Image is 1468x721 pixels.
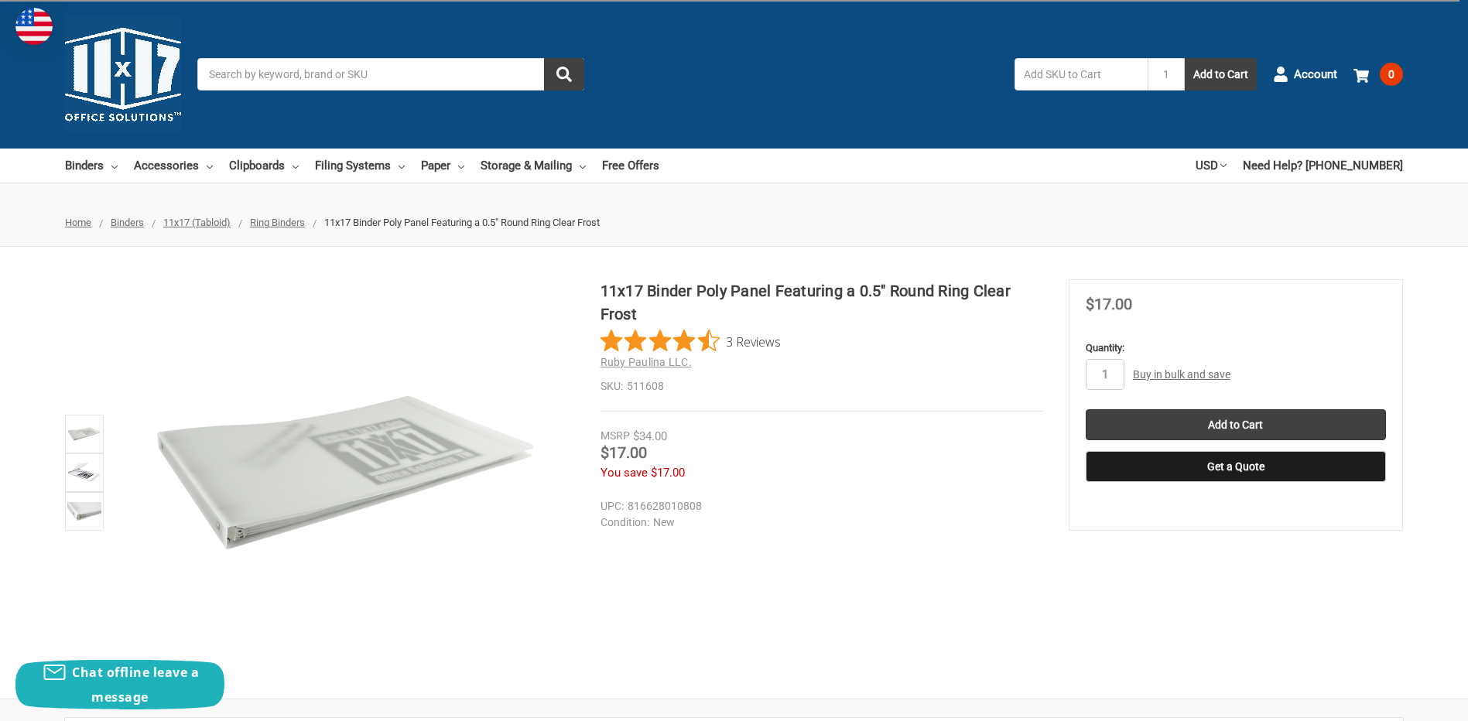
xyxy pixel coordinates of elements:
a: Buy in bulk and save [1133,368,1230,381]
h1: 11x17 Binder Poly Panel Featuring a 0.5" Round Ring Clear Frost [601,279,1043,326]
dd: New [601,514,1036,531]
a: 0 [1353,54,1403,94]
a: Account [1273,54,1337,94]
dd: 816628010808 [601,498,1036,514]
img: 11x17 Binder Poly Panel Featuring a 0.5" Round Ring Clear Frost [152,279,539,666]
button: Chat offline leave a message [15,660,224,709]
a: Binders [111,217,144,228]
span: $17.00 [1086,295,1132,313]
a: Free Offers [602,149,659,183]
span: You save [601,466,648,480]
a: Need Help? [PHONE_NUMBER] [1243,149,1403,183]
input: Search by keyword, brand or SKU [197,58,584,91]
label: Quantity: [1086,340,1386,356]
a: Paper [421,149,464,183]
span: Account [1294,66,1337,84]
a: Home [65,217,91,228]
img: 11x17 Binder Poly Panel Featuring a 0.5" Round Ring Clear Frost [67,494,101,528]
a: Ring Binders [250,217,305,228]
a: USD [1196,149,1227,183]
a: Accessories [134,149,213,183]
input: Add to Cart [1086,409,1386,440]
dt: Condition: [601,514,649,531]
span: 0 [1380,63,1403,86]
button: Get a Quote [1086,451,1386,482]
img: 11x17 Binder Poly Panel Featuring a 0.5" Round Ring Clear Frost [67,417,101,451]
span: Chat offline leave a message [72,664,199,706]
div: MSRP [601,428,630,444]
img: 11x17 Binder Poly Panel Featuring a 0.5" Round Ring Clear Frost [67,456,101,490]
dd: 511608 [601,378,1043,395]
img: 11x17.com [65,16,181,132]
a: Storage & Mailing [481,149,586,183]
a: Ruby Paulina LLC. [601,356,692,368]
span: $34.00 [633,429,667,443]
span: $17.00 [651,466,685,480]
span: 3 Reviews [726,330,781,353]
dt: UPC: [601,498,624,514]
span: 11x17 Binder Poly Panel Featuring a 0.5" Round Ring Clear Frost [324,217,600,228]
dt: SKU: [601,378,623,395]
span: $17.00 [601,443,647,462]
a: Clipboards [229,149,299,183]
a: 11x17 (Tabloid) [163,217,231,228]
a: Filing Systems [315,149,405,183]
button: Add to Cart [1185,58,1257,91]
button: Rated 4.7 out of 5 stars from 3 reviews. Jump to reviews. [601,330,781,353]
input: Add SKU to Cart [1015,58,1148,91]
img: duty and tax information for United States [15,8,53,45]
a: Binders [65,149,118,183]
